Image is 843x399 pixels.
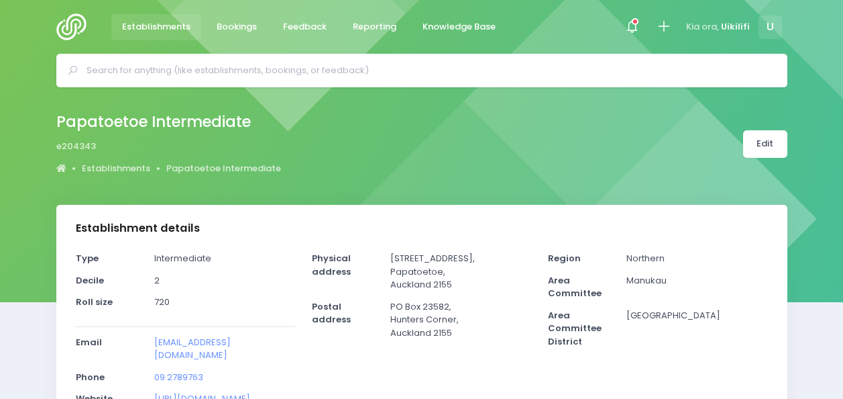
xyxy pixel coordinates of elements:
img: Logo [56,13,95,40]
p: 2 [154,274,295,287]
strong: Roll size [76,296,113,308]
h2: Papatoetoe Intermediate [56,113,270,131]
input: Search for anything (like establishments, bookings, or feedback) [87,60,769,81]
p: Intermediate [154,252,295,265]
p: [STREET_ADDRESS], Papatoetoe, Auckland 2155 [390,252,531,292]
a: 09 2789763 [154,371,203,384]
strong: Postal address [312,300,351,326]
p: Northern [626,252,767,265]
strong: Physical address [312,252,351,278]
a: Knowledge Base [412,14,507,40]
a: Bookings [206,14,268,40]
span: Feedback [283,20,327,34]
strong: Region [548,252,581,265]
span: Kia ora, [686,20,719,34]
span: e204343 [56,140,96,153]
a: Establishments [82,162,150,175]
span: U [758,15,782,39]
strong: Email [76,336,102,349]
p: 720 [154,296,295,309]
a: Feedback [272,14,338,40]
span: Bookings [217,20,257,34]
h3: Establishment details [76,222,200,235]
span: Reporting [353,20,396,34]
a: [EMAIL_ADDRESS][DOMAIN_NAME] [154,336,231,362]
a: Papatoetoe Intermediate [166,162,281,175]
strong: Phone [76,371,105,384]
a: Edit [743,130,787,158]
p: PO Box 23582, Hunters Corner, Auckland 2155 [390,300,531,340]
strong: Area Committee District [548,309,602,348]
span: Establishments [122,20,190,34]
a: Establishments [111,14,202,40]
span: Knowledge Base [423,20,496,34]
p: [GEOGRAPHIC_DATA] [626,309,767,322]
strong: Decile [76,274,104,287]
p: Manukau [626,274,767,287]
span: Uikilifi [721,20,750,34]
strong: Type [76,252,99,265]
strong: Area Committee [548,274,602,300]
a: Reporting [342,14,408,40]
